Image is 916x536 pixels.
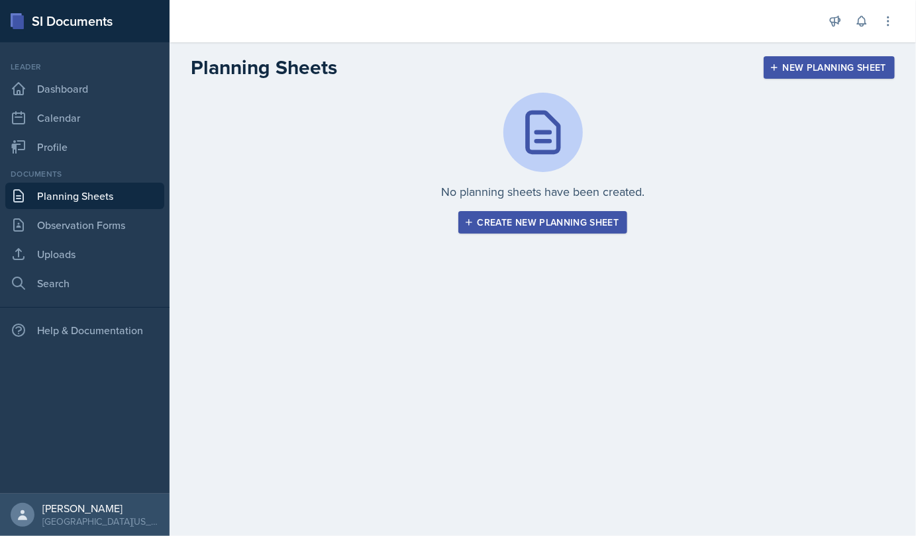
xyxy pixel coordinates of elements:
[458,211,628,234] button: Create new planning sheet
[191,56,337,79] h2: Planning Sheets
[5,212,164,238] a: Observation Forms
[764,56,895,79] button: New Planning Sheet
[42,515,159,528] div: [GEOGRAPHIC_DATA][US_STATE]
[5,270,164,296] a: Search
[5,241,164,267] a: Uploads
[42,502,159,515] div: [PERSON_NAME]
[772,62,886,73] div: New Planning Sheet
[5,134,164,160] a: Profile
[5,183,164,209] a: Planning Sheets
[5,61,164,73] div: Leader
[5,168,164,180] div: Documents
[5,75,164,102] a: Dashboard
[441,183,644,201] p: No planning sheets have been created.
[5,317,164,343] div: Help & Documentation
[5,105,164,131] a: Calendar
[467,217,619,228] div: Create new planning sheet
